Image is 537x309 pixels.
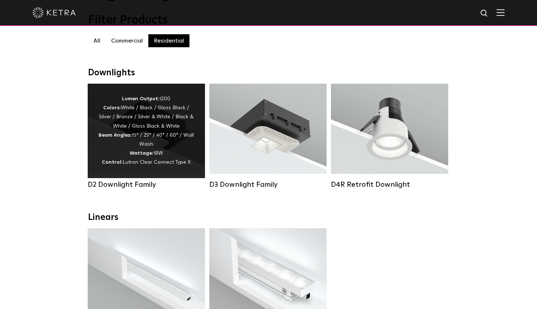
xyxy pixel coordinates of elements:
div: D4R Retrofit Downlight [331,180,448,189]
span: Lutron Clear Connect Type X [123,160,191,165]
div: D3 Downlight Family [209,180,327,189]
a: D3 Downlight Family Lumen Output:700 / 900 / 1100Colors:White / Black / Silver / Bronze / Paintab... [209,84,327,188]
strong: Beam Angles: [99,133,132,138]
strong: Colors: [103,105,121,110]
div: Linears [88,212,449,223]
a: D2 Downlight Family Lumen Output:1200Colors:White / Black / Gloss Black / Silver / Bronze / Silve... [88,84,205,188]
div: D2 Downlight Family [88,180,205,189]
img: ketra-logo-2019-white [32,7,76,18]
div: 1200 White / Black / Gloss Black / Silver / Bronze / Silver & White / Black & White / Gloss Black... [99,94,194,167]
div: Downlights [88,68,449,78]
label: Residential [148,34,189,47]
a: D4R Retrofit Downlight Lumen Output:800Colors:White / BlackBeam Angles:15° / 25° / 40° / 60°Watta... [331,84,448,188]
img: Hamburger%20Nav.svg [497,9,505,16]
strong: Wattage: [130,151,153,156]
label: Commercial [106,34,148,47]
label: All [88,34,106,47]
strong: Control: [102,160,123,165]
strong: Lumen Output: [122,96,160,101]
img: search icon [480,9,489,18]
